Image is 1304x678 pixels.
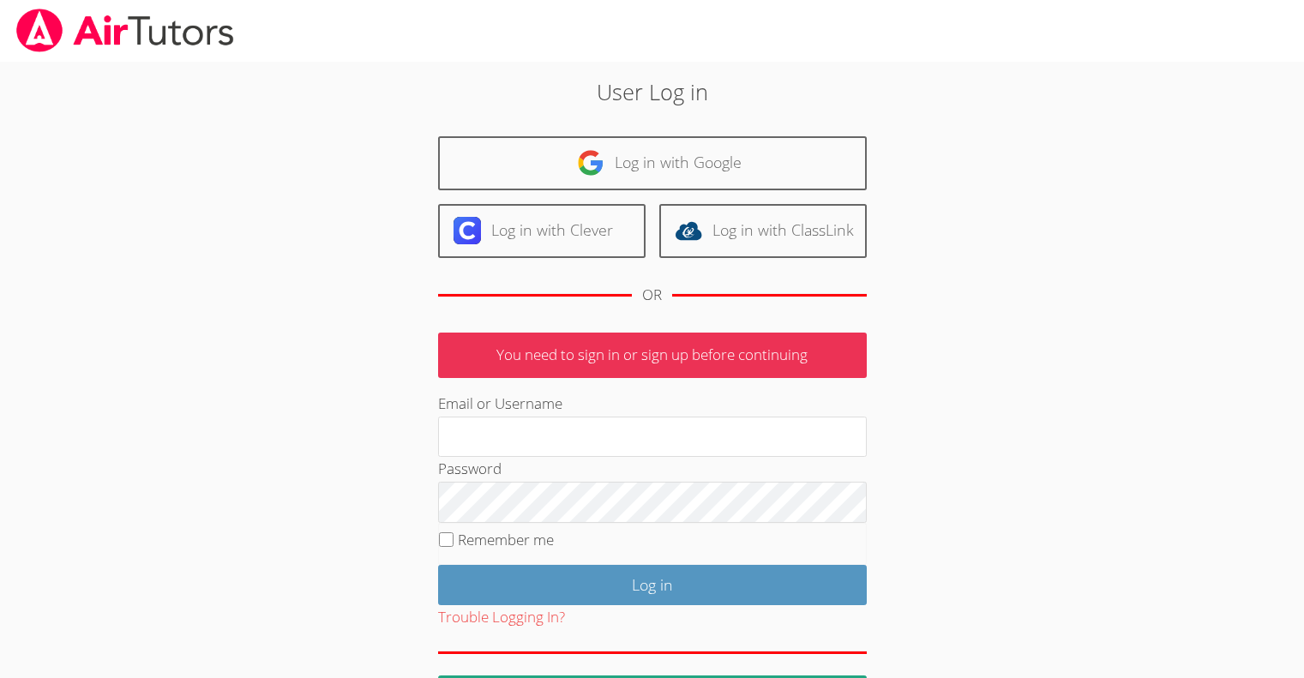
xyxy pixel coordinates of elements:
[438,204,646,258] a: Log in with Clever
[438,565,867,605] input: Log in
[438,333,867,378] p: You need to sign in or sign up before continuing
[300,75,1004,108] h2: User Log in
[659,204,867,258] a: Log in with ClassLink
[458,530,554,549] label: Remember me
[675,217,702,244] img: classlink-logo-d6bb404cc1216ec64c9a2012d9dc4662098be43eaf13dc465df04b49fa7ab582.svg
[438,459,502,478] label: Password
[642,283,662,308] div: OR
[438,136,867,190] a: Log in with Google
[438,393,562,413] label: Email or Username
[15,9,236,52] img: airtutors_banner-c4298cdbf04f3fff15de1276eac7730deb9818008684d7c2e4769d2f7ddbe033.png
[577,149,604,177] img: google-logo-50288ca7cdecda66e5e0955fdab243c47b7ad437acaf1139b6f446037453330a.svg
[438,605,565,630] button: Trouble Logging In?
[454,217,481,244] img: clever-logo-6eab21bc6e7a338710f1a6ff85c0baf02591cd810cc4098c63d3a4b26e2feb20.svg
